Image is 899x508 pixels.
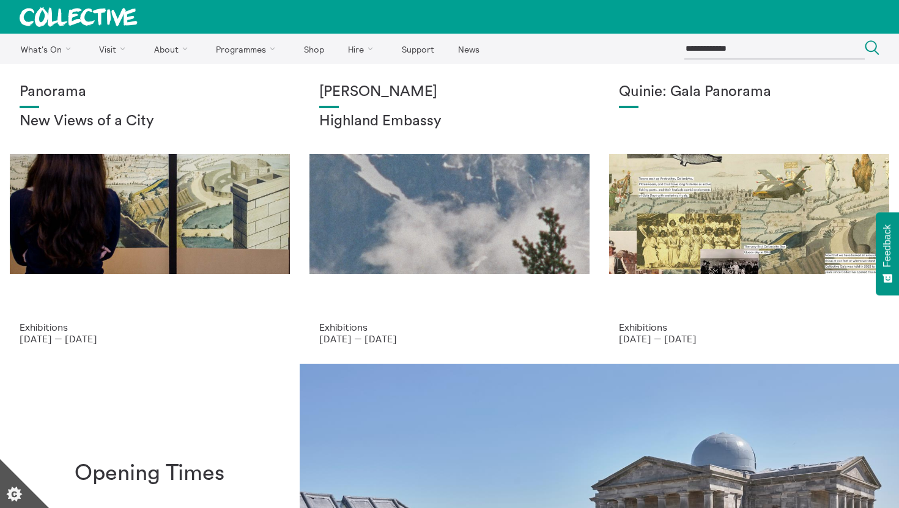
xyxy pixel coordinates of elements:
h2: New Views of a City [20,113,280,130]
h1: Quinie: Gala Panorama [619,84,879,101]
a: What's On [10,34,86,64]
button: Feedback - Show survey [876,212,899,295]
p: Exhibitions [319,322,580,333]
a: Josie Vallely Quinie: Gala Panorama Exhibitions [DATE] — [DATE] [599,64,899,364]
a: Hire [338,34,389,64]
p: [DATE] — [DATE] [20,333,280,344]
p: Exhibitions [20,322,280,333]
a: News [447,34,490,64]
h1: Opening Times [75,461,224,486]
h2: Highland Embassy [319,113,580,130]
a: Programmes [205,34,291,64]
p: Exhibitions [619,322,879,333]
p: [DATE] — [DATE] [319,333,580,344]
a: Shop [293,34,335,64]
a: About [143,34,203,64]
a: Visit [89,34,141,64]
h1: [PERSON_NAME] [319,84,580,101]
a: Support [391,34,445,64]
p: [DATE] — [DATE] [619,333,879,344]
span: Feedback [882,224,893,267]
h1: Panorama [20,84,280,101]
a: Solar wheels 17 [PERSON_NAME] Highland Embassy Exhibitions [DATE] — [DATE] [300,64,599,364]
